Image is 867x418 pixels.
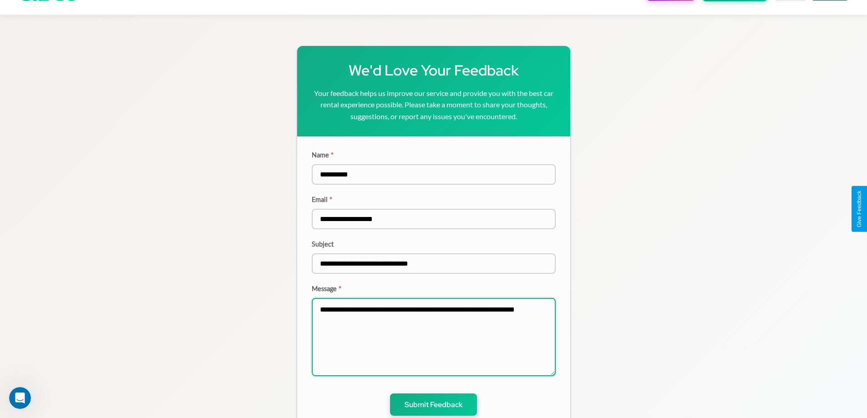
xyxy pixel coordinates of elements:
button: Submit Feedback [390,393,477,416]
label: Message [312,285,556,292]
div: Give Feedback [856,191,862,227]
label: Name [312,151,556,159]
label: Email [312,196,556,203]
label: Subject [312,240,556,248]
iframe: Intercom live chat [9,387,31,409]
p: Your feedback helps us improve our service and provide you with the best car rental experience po... [312,87,556,122]
h1: We'd Love Your Feedback [312,60,556,80]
